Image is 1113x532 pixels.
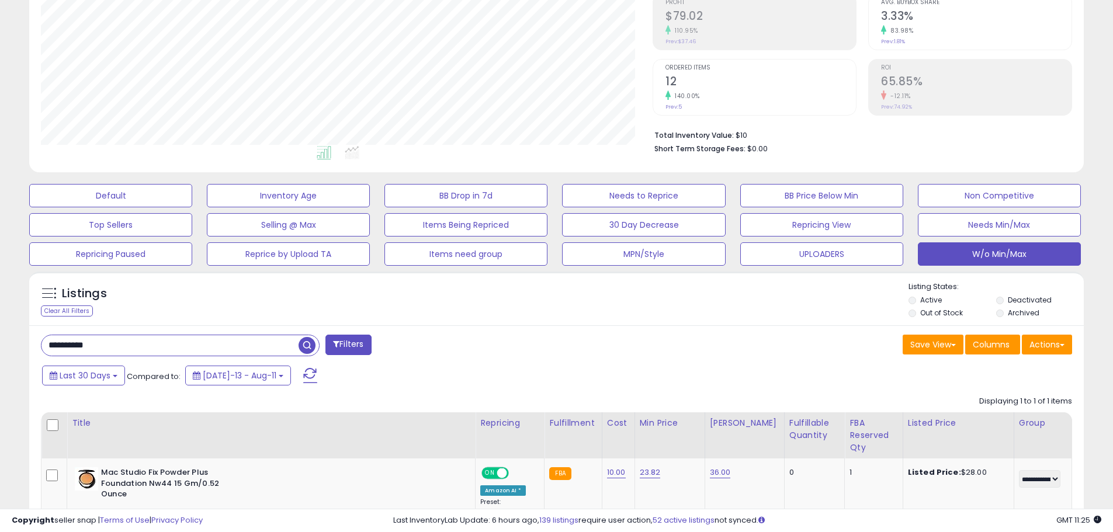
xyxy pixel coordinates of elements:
[12,515,203,526] div: seller snap | |
[665,65,856,71] span: Ordered Items
[918,213,1081,237] button: Needs Min/Max
[60,370,110,381] span: Last 30 Days
[918,184,1081,207] button: Non Competitive
[740,213,903,237] button: Repricing View
[562,213,725,237] button: 30 Day Decrease
[920,295,942,305] label: Active
[203,370,276,381] span: [DATE]-13 - Aug-11
[607,417,630,429] div: Cost
[41,305,93,317] div: Clear All Filters
[740,242,903,266] button: UPLOADERS
[740,184,903,207] button: BB Price Below Min
[908,467,1005,478] div: $28.00
[1022,335,1072,354] button: Actions
[72,417,470,429] div: Title
[918,242,1081,266] button: W/o Min/Max
[881,65,1072,71] span: ROI
[483,468,497,478] span: ON
[881,103,912,110] small: Prev: 74.92%
[75,467,98,491] img: 31-2vDC1lLL._SL40_.jpg
[886,92,911,100] small: -12.11%
[207,184,370,207] button: Inventory Age
[973,339,1010,350] span: Columns
[920,308,963,318] label: Out of Stock
[653,514,715,526] a: 52 active listings
[151,514,203,526] a: Privacy Policy
[886,26,913,35] small: 83.98%
[325,335,371,355] button: Filters
[979,396,1072,407] div: Displaying 1 to 1 of 1 items
[640,467,661,478] a: 23.82
[789,467,836,478] div: 0
[881,38,905,45] small: Prev: 1.81%
[850,417,898,454] div: FBA Reserved Qty
[29,242,192,266] button: Repricing Paused
[850,467,894,478] div: 1
[654,127,1063,141] li: $10
[29,213,192,237] button: Top Sellers
[671,92,700,100] small: 140.00%
[207,242,370,266] button: Reprice by Upload TA
[100,514,150,526] a: Terms of Use
[881,9,1072,25] h2: 3.33%
[549,417,597,429] div: Fulfillment
[42,366,125,385] button: Last 30 Days
[1008,308,1039,318] label: Archived
[908,417,1009,429] div: Listed Price
[62,286,107,302] h5: Listings
[507,468,526,478] span: OFF
[127,371,181,382] span: Compared to:
[539,514,578,526] a: 139 listings
[1019,417,1067,429] div: Group
[665,38,696,45] small: Prev: $37.46
[908,467,961,478] b: Listed Price:
[562,242,725,266] button: MPN/Style
[101,467,243,503] b: Mac Studio Fix Powder Plus Foundation Nw44 15 Gm/0.52 Ounce
[965,335,1020,354] button: Columns
[607,467,626,478] a: 10.00
[393,515,1101,526] div: Last InventoryLab Update: 6 hours ago, require user action, not synced.
[881,75,1072,91] h2: 65.85%
[384,184,547,207] button: BB Drop in 7d
[903,335,963,354] button: Save View
[640,417,700,429] div: Min Price
[654,130,734,140] b: Total Inventory Value:
[185,366,291,385] button: [DATE]-13 - Aug-11
[909,281,1084,293] p: Listing States:
[654,144,746,154] b: Short Term Storage Fees:
[789,417,840,441] div: Fulfillable Quantity
[207,213,370,237] button: Selling @ Max
[480,485,526,496] div: Amazon AI *
[671,26,698,35] small: 110.95%
[12,514,54,526] strong: Copyright
[480,417,539,429] div: Repricing
[384,213,547,237] button: Items Being Repriced
[665,75,856,91] h2: 12
[710,417,779,429] div: [PERSON_NAME]
[384,242,547,266] button: Items need group
[549,467,571,480] small: FBA
[1008,295,1052,305] label: Deactivated
[29,184,192,207] button: Default
[665,9,856,25] h2: $79.02
[1056,514,1101,526] span: 2025-09-11 11:25 GMT
[1014,412,1072,458] th: CSV column name: cust_attr_3_Group
[710,467,731,478] a: 36.00
[747,143,768,154] span: $0.00
[665,103,682,110] small: Prev: 5
[562,184,725,207] button: Needs to Reprice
